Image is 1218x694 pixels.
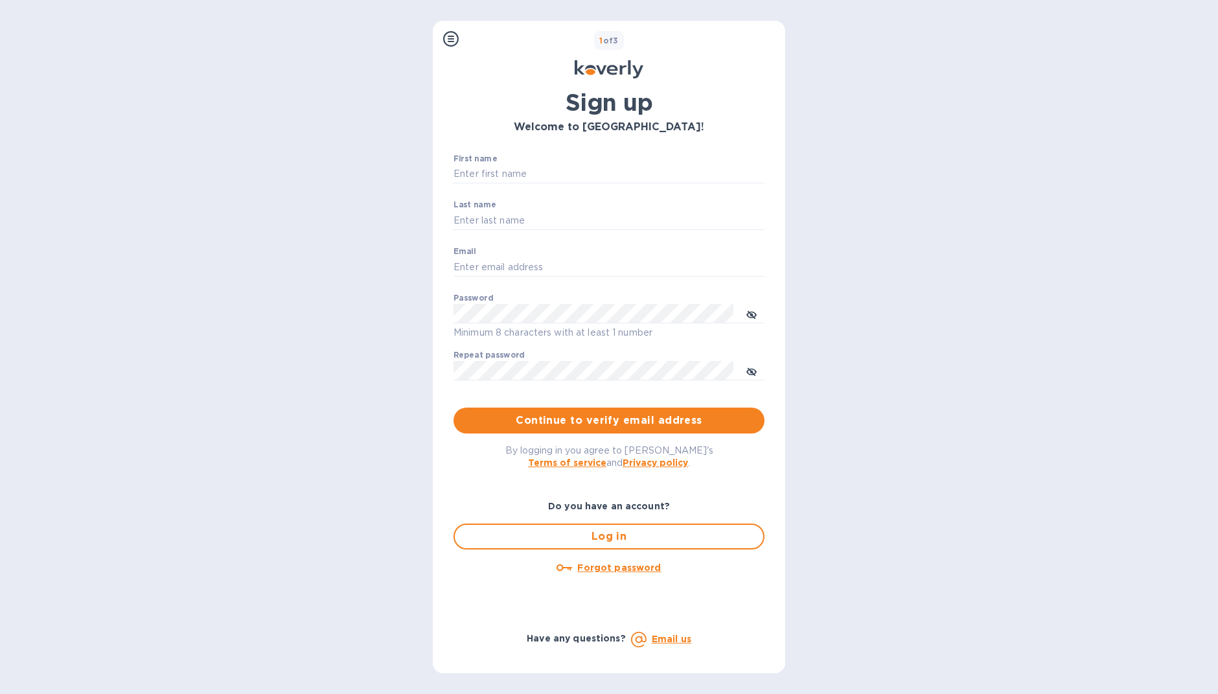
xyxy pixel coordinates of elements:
[454,202,496,209] label: Last name
[454,325,764,340] p: Minimum 8 characters with at least 1 number
[505,445,713,468] span: By logging in you agree to [PERSON_NAME]'s and .
[528,457,606,468] a: Terms of service
[623,457,688,468] a: Privacy policy
[454,155,497,163] label: First name
[652,634,691,644] a: Email us
[454,89,764,116] h1: Sign up
[454,211,764,230] input: Enter last name
[739,358,764,384] button: toggle password visibility
[454,295,493,303] label: Password
[577,562,661,573] u: Forgot password
[454,524,764,549] button: Log in
[454,352,525,360] label: Repeat password
[454,165,764,184] input: Enter first name
[527,633,626,643] b: Have any questions?
[454,408,764,434] button: Continue to verify email address
[454,121,764,133] h3: Welcome to [GEOGRAPHIC_DATA]!
[454,248,476,256] label: Email
[548,501,670,511] b: Do you have an account?
[739,301,764,327] button: toggle password visibility
[599,36,603,45] span: 1
[465,529,753,544] span: Log in
[599,36,619,45] b: of 3
[454,257,764,277] input: Enter email address
[464,413,754,428] span: Continue to verify email address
